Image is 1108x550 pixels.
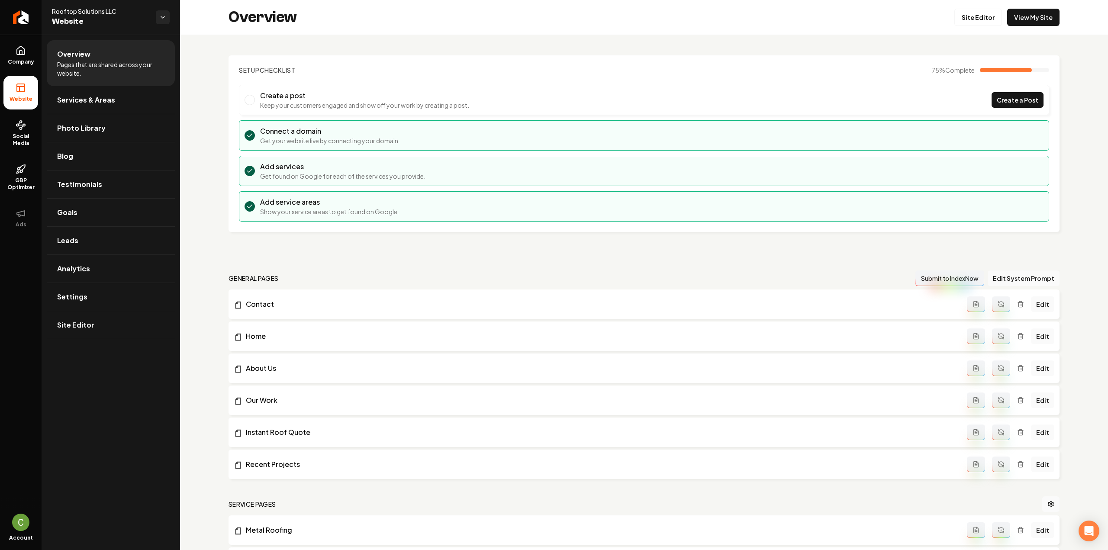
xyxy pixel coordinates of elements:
a: GBP Optimizer [3,157,38,198]
span: Complete [945,66,975,74]
span: Goals [57,207,77,218]
h2: Checklist [239,66,296,74]
a: Our Work [234,395,967,405]
a: Services & Areas [47,86,175,114]
span: Website [52,16,149,28]
a: Company [3,39,38,72]
h2: Overview [229,9,297,26]
span: Company [4,58,38,65]
h2: general pages [229,274,279,283]
button: Add admin page prompt [967,328,985,344]
h3: Add services [260,161,425,172]
h3: Connect a domain [260,126,400,136]
span: Services & Areas [57,95,115,105]
span: Rooftop Solutions LLC [52,7,149,16]
span: Social Media [3,133,38,147]
a: Leads [47,227,175,254]
a: Edit [1031,425,1054,440]
a: Edit [1031,296,1054,312]
button: Edit System Prompt [988,270,1060,286]
a: Blog [47,142,175,170]
a: Social Media [3,113,38,154]
span: Create a Post [997,96,1038,105]
a: Site Editor [47,311,175,339]
span: Website [6,96,36,103]
span: Leads [57,235,78,246]
button: Submit to IndexNow [915,270,984,286]
span: Site Editor [57,320,94,330]
img: Rebolt Logo [13,10,29,24]
a: Instant Roof Quote [234,427,967,437]
a: Edit [1031,328,1054,344]
img: Candela Corradin [12,514,29,531]
span: Account [9,534,33,541]
span: Setup [239,66,260,74]
button: Ads [3,201,38,235]
span: 75 % [932,66,975,74]
button: Add admin page prompt [967,522,985,538]
p: Show your service areas to get found on Google. [260,207,399,216]
h2: Service Pages [229,500,276,508]
a: Create a Post [992,92,1044,108]
span: Settings [57,292,87,302]
a: Photo Library [47,114,175,142]
span: Pages that are shared across your website. [57,60,164,77]
p: Keep your customers engaged and show off your work by creating a post. [260,101,469,109]
a: Analytics [47,255,175,283]
button: Add admin page prompt [967,296,985,312]
span: Overview [57,49,90,59]
a: View My Site [1007,9,1060,26]
h3: Add service areas [260,197,399,207]
span: Testimonials [57,179,102,190]
span: Blog [57,151,73,161]
a: Edit [1031,457,1054,472]
a: Testimonials [47,170,175,198]
a: About Us [234,363,967,373]
a: Site Editor [954,9,1002,26]
span: Photo Library [57,123,106,133]
h3: Create a post [260,90,469,101]
a: Metal Roofing [234,525,967,535]
p: Get your website live by connecting your domain. [260,136,400,145]
span: GBP Optimizer [3,177,38,191]
span: Ads [12,221,30,228]
span: Analytics [57,264,90,274]
a: Home [234,331,967,341]
button: Add admin page prompt [967,360,985,376]
div: Open Intercom Messenger [1079,521,1099,541]
button: Add admin page prompt [967,392,985,408]
p: Get found on Google for each of the services you provide. [260,172,425,180]
a: Settings [47,283,175,311]
a: Goals [47,199,175,226]
a: Edit [1031,522,1054,538]
a: Edit [1031,360,1054,376]
a: Edit [1031,392,1054,408]
button: Open user button [12,514,29,531]
a: Recent Projects [234,459,967,470]
a: Contact [234,299,967,309]
button: Add admin page prompt [967,457,985,472]
button: Add admin page prompt [967,425,985,440]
